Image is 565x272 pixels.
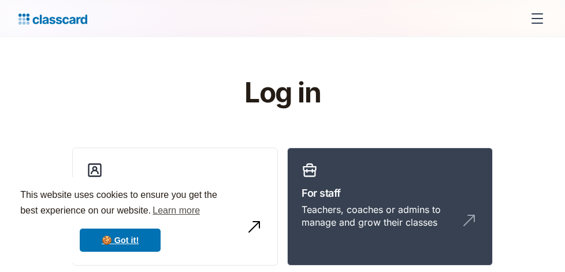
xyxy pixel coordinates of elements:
[151,202,202,219] a: learn more about cookies
[20,188,220,219] span: This website uses cookies to ensure you get the best experience on our website.
[80,229,161,252] a: dismiss cookie message
[523,5,547,32] div: menu
[302,185,478,201] h3: For staff
[287,148,493,266] a: For staffTeachers, coaches or admins to manage and grow their classes
[9,177,231,263] div: cookieconsent
[72,148,278,266] a: For studentsStudents, parents or guardians to view their profile and manage bookings
[302,203,455,229] div: Teachers, coaches or admins to manage and grow their classes
[18,10,87,27] a: home
[99,78,466,108] h1: Log in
